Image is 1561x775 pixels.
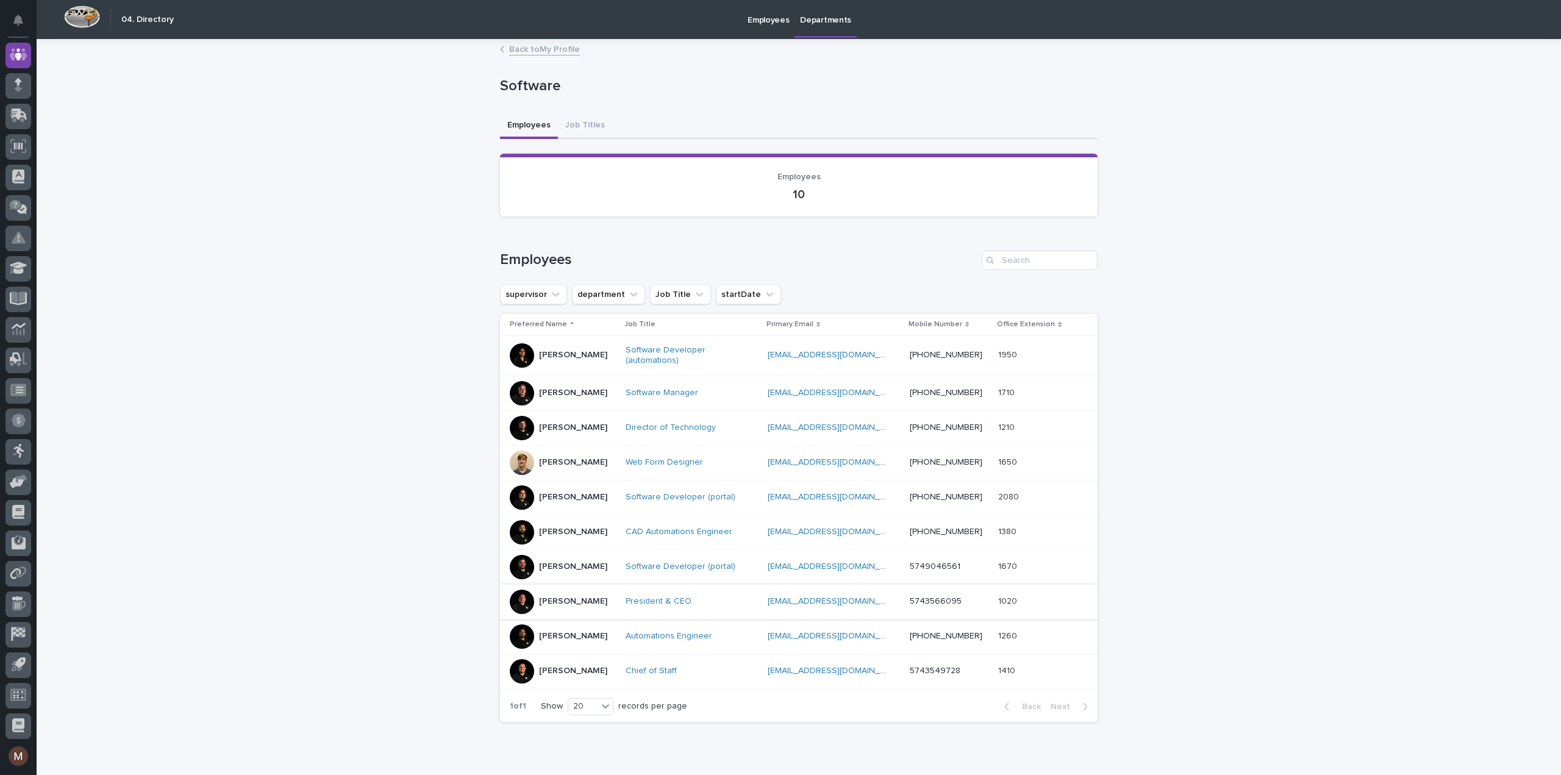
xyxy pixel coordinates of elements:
[910,666,960,675] a: 5743549728
[768,458,906,466] a: [EMAIL_ADDRESS][DOMAIN_NAME]
[5,7,31,33] button: Notifications
[768,527,906,536] a: [EMAIL_ADDRESS][DOMAIN_NAME]
[509,41,580,55] a: Back toMy Profile
[500,619,1098,654] tr: [PERSON_NAME]Automations Engineer [EMAIL_ADDRESS][DOMAIN_NAME] [PHONE_NUMBER]12601260
[500,376,1098,410] tr: [PERSON_NAME]Software Manager [EMAIL_ADDRESS][DOMAIN_NAME] [PHONE_NUMBER]17101710
[768,493,906,501] a: [EMAIL_ADDRESS][DOMAIN_NAME]
[626,596,691,607] a: President & CEO
[539,492,607,502] p: [PERSON_NAME]
[558,113,612,139] button: Job Titles
[5,743,31,769] button: users-avatar
[998,524,1019,537] p: 1380
[626,345,748,366] a: Software Developer (automations)
[568,700,598,713] div: 20
[500,410,1098,445] tr: [PERSON_NAME]Director of Technology [EMAIL_ADDRESS][DOMAIN_NAME] [PHONE_NUMBER]12101210
[768,351,906,359] a: [EMAIL_ADDRESS][DOMAIN_NAME]
[500,691,536,721] p: 1 of 1
[500,335,1098,376] tr: [PERSON_NAME]Software Developer (automations) [EMAIL_ADDRESS][DOMAIN_NAME] [PHONE_NUMBER]19501950
[626,631,712,641] a: Automations Engineer
[626,388,698,398] a: Software Manager
[768,632,906,640] a: [EMAIL_ADDRESS][DOMAIN_NAME]
[1015,702,1041,711] span: Back
[624,318,655,331] p: Job Title
[515,187,1083,202] p: 10
[777,173,821,181] span: Employees
[768,666,906,675] a: [EMAIL_ADDRESS][DOMAIN_NAME]
[500,251,977,269] h1: Employees
[626,423,716,433] a: Director of Technology
[539,596,607,607] p: [PERSON_NAME]
[539,457,607,468] p: [PERSON_NAME]
[500,480,1098,515] tr: [PERSON_NAME]Software Developer (portal) [EMAIL_ADDRESS][DOMAIN_NAME] [PHONE_NUMBER]20802080
[716,285,781,304] button: startDate
[121,15,174,25] h2: 04. Directory
[626,666,677,676] a: Chief of Staff
[626,492,735,502] a: Software Developer (portal)
[910,423,982,432] a: [PHONE_NUMBER]
[500,584,1098,619] tr: [PERSON_NAME]President & CEO [EMAIL_ADDRESS][DOMAIN_NAME] 574356609510201020
[766,318,813,331] p: Primary Email
[539,631,607,641] p: [PERSON_NAME]
[982,251,1098,270] input: Search
[626,527,732,537] a: CAD Automations Engineer
[910,562,960,571] a: 5749046561
[998,490,1021,502] p: 2080
[1046,701,1098,712] button: Next
[910,527,982,536] a: [PHONE_NUMBER]
[626,457,703,468] a: Web Form Designer
[1051,702,1077,711] span: Next
[539,388,607,398] p: [PERSON_NAME]
[998,385,1017,398] p: 1710
[541,701,563,712] p: Show
[500,654,1098,688] tr: [PERSON_NAME]Chief of Staff [EMAIL_ADDRESS][DOMAIN_NAME] 574354972814101410
[910,493,982,501] a: [PHONE_NUMBER]
[15,15,31,34] div: Notifications
[510,318,567,331] p: Preferred Name
[626,562,735,572] a: Software Developer (portal)
[998,348,1020,360] p: 1950
[539,423,607,433] p: [PERSON_NAME]
[539,562,607,572] p: [PERSON_NAME]
[998,559,1020,572] p: 1670
[909,318,962,331] p: Mobile Number
[500,77,1093,95] p: Software
[500,113,558,139] button: Employees
[910,351,982,359] a: [PHONE_NUMBER]
[500,515,1098,549] tr: [PERSON_NAME]CAD Automations Engineer [EMAIL_ADDRESS][DOMAIN_NAME] [PHONE_NUMBER]13801380
[539,666,607,676] p: [PERSON_NAME]
[910,388,982,397] a: [PHONE_NUMBER]
[998,420,1017,433] p: 1210
[910,458,982,466] a: [PHONE_NUMBER]
[998,629,1020,641] p: 1260
[995,701,1046,712] button: Back
[539,350,607,360] p: [PERSON_NAME]
[500,445,1098,480] tr: [PERSON_NAME]Web Form Designer [EMAIL_ADDRESS][DOMAIN_NAME] [PHONE_NUMBER]16501650
[910,632,982,640] a: [PHONE_NUMBER]
[998,663,1018,676] p: 1410
[768,388,906,397] a: [EMAIL_ADDRESS][DOMAIN_NAME]
[997,318,1055,331] p: Office Extension
[768,597,906,605] a: [EMAIL_ADDRESS][DOMAIN_NAME]
[998,455,1020,468] p: 1650
[650,285,711,304] button: Job Title
[998,594,1020,607] p: 1020
[910,597,962,605] a: 5743566095
[768,562,906,571] a: [EMAIL_ADDRESS][DOMAIN_NAME]
[500,285,567,304] button: supervisor
[539,527,607,537] p: [PERSON_NAME]
[768,423,906,432] a: [EMAIL_ADDRESS][DOMAIN_NAME]
[500,549,1098,584] tr: [PERSON_NAME]Software Developer (portal) [EMAIL_ADDRESS][DOMAIN_NAME] 574904656116701670
[64,5,100,28] img: Workspace Logo
[618,701,687,712] p: records per page
[572,285,645,304] button: department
